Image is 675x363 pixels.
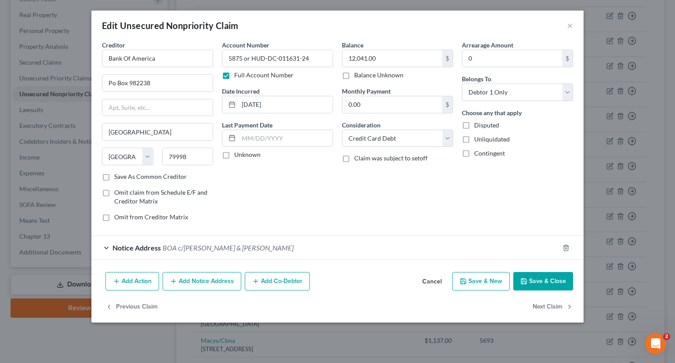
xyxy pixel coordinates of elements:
input: Apt, Suite, etc... [102,99,213,116]
span: Creditor [102,41,125,49]
input: 0.00 [342,96,442,113]
span: Belongs To [462,75,491,83]
button: Add Co-Debtor [245,272,310,290]
span: BOA c/[PERSON_NAME] & [PERSON_NAME] [163,243,294,252]
input: Search creditor by name... [102,50,213,67]
input: 0.00 [342,50,442,67]
input: MM/DD/YYYY [239,96,333,113]
input: Enter zip... [162,148,214,165]
button: Save & Close [513,272,573,290]
label: Monthly Payment [342,87,391,96]
input: Enter address... [102,75,213,91]
button: Previous Claim [105,298,158,316]
label: Save As Common Creditor [114,172,187,181]
span: Disputed [474,121,499,129]
input: Enter city... [102,123,213,140]
label: Date Incurred [222,87,260,96]
button: Add Notice Address [163,272,241,290]
div: $ [562,50,573,67]
label: Unknown [234,150,261,159]
label: Choose any that apply [462,108,522,117]
button: Next Claim [533,298,573,316]
span: Omit from Creditor Matrix [114,213,188,221]
input: 0.00 [462,50,562,67]
div: Edit Unsecured Nonpriority Claim [102,19,239,32]
div: $ [442,50,453,67]
label: Arrearage Amount [462,40,513,50]
label: Balance [342,40,363,50]
iframe: Intercom live chat [645,333,666,354]
span: Unliquidated [474,135,510,143]
span: Omit claim from Schedule E/F and Creditor Matrix [114,189,207,205]
span: 2 [663,333,670,340]
span: Claim was subject to setoff [354,154,428,162]
div: $ [442,96,453,113]
label: Balance Unknown [354,71,403,80]
label: Full Account Number [234,71,294,80]
button: Save & New [452,272,510,290]
span: Contingent [474,149,505,157]
label: Account Number [222,40,269,50]
input: -- [222,50,333,67]
button: Add Action [105,272,159,290]
button: × [567,20,573,31]
label: Last Payment Date [222,120,272,130]
span: Notice Address [112,243,161,252]
input: MM/DD/YYYY [239,130,333,147]
button: Cancel [415,273,449,290]
label: Consideration [342,120,381,130]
